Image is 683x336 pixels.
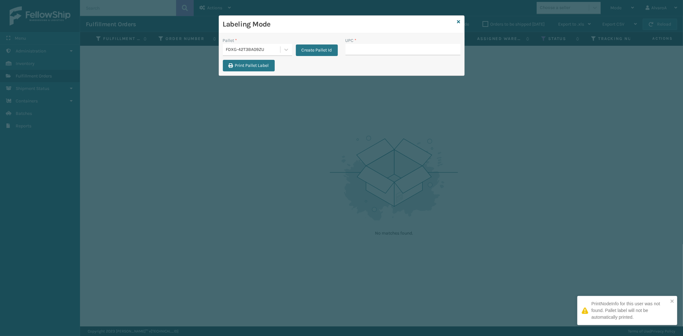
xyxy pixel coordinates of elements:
div: PrintNodeInfo for this user was not found. Pallet label will not be automatically printed. [591,300,668,321]
button: Create Pallet Id [296,44,338,56]
h3: Labeling Mode [223,20,455,29]
div: FDXG-42T3BA09ZU [226,46,281,53]
label: UPC [346,37,357,44]
button: Print Pallet Label [223,60,275,71]
label: Pallet [223,37,237,44]
button: close [670,299,675,305]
